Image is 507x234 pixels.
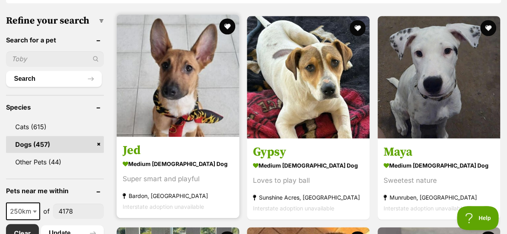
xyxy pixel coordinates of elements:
span: of [43,206,50,216]
strong: Sunshine Acres, [GEOGRAPHIC_DATA] [253,192,364,203]
h3: Jed [123,143,233,158]
input: postcode [53,204,104,219]
div: Sweetest nature [384,175,494,186]
span: Interstate adoption unavailable [384,205,465,212]
button: Search [6,71,102,87]
button: favourite [219,18,235,34]
span: Interstate adoption unavailable [123,203,204,210]
input: Toby [6,51,104,66]
a: Other Pets (44) [6,154,104,170]
a: Gypsy medium [DEMOGRAPHIC_DATA] Dog Loves to play ball Sunshine Acres, [GEOGRAPHIC_DATA] Intersta... [247,138,370,220]
strong: medium [DEMOGRAPHIC_DATA] Dog [253,160,364,171]
header: Species [6,104,104,111]
button: favourite [480,20,496,36]
img: Jed - Australian Cattle Dog [117,14,239,137]
a: Jed medium [DEMOGRAPHIC_DATA] Dog Super smart and playful Bardon, [GEOGRAPHIC_DATA] Interstate ad... [117,137,239,218]
img: Maya - Mixed breed Dog [378,16,500,138]
h3: Gypsy [253,144,364,160]
header: Search for a pet [6,36,104,44]
img: consumer-privacy-logo.png [1,1,7,7]
img: Gypsy - Bull Arab Dog [247,16,370,138]
strong: medium [DEMOGRAPHIC_DATA] Dog [384,160,494,171]
a: Cats (615) [6,118,104,135]
button: favourite [350,20,366,36]
span: 250km [7,206,39,217]
div: Loves to play ball [253,175,364,186]
a: Dogs (457) [6,136,104,153]
header: Pets near me within [6,187,104,194]
span: 250km [6,202,40,220]
a: Maya medium [DEMOGRAPHIC_DATA] Dog Sweetest nature Munruben, [GEOGRAPHIC_DATA] Interstate adoptio... [378,138,500,220]
strong: medium [DEMOGRAPHIC_DATA] Dog [123,158,233,170]
iframe: Help Scout Beacon - Open [457,206,499,230]
h3: Maya [384,144,494,160]
div: Super smart and playful [123,174,233,184]
h3: Refine your search [6,15,104,26]
strong: Munruben, [GEOGRAPHIC_DATA] [384,192,494,203]
strong: Bardon, [GEOGRAPHIC_DATA] [123,190,233,201]
span: Interstate adoption unavailable [253,205,334,212]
